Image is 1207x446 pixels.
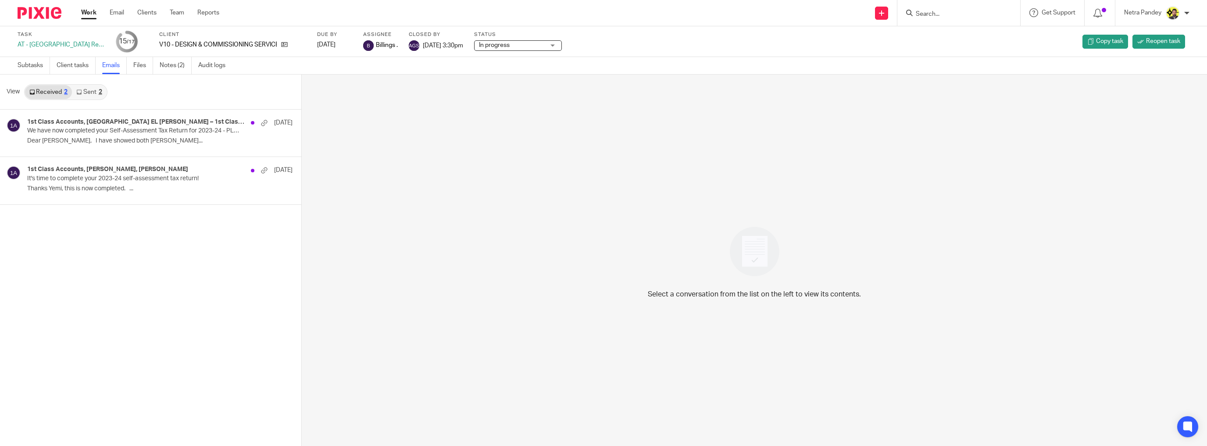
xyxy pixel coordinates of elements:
[7,166,21,180] img: svg%3E
[363,31,398,38] label: Assignee
[133,57,153,74] a: Files
[99,89,102,95] div: 2
[72,85,106,99] a: Sent2
[160,57,192,74] a: Notes (2)
[27,185,293,193] p: Thanks Yemi, this is now completed. ...
[102,57,127,74] a: Emails
[110,8,124,17] a: Email
[27,127,239,135] p: We have now completed your Self-Assessment Tax Return for 2023-24 - PLEASE CONFIRM!
[198,57,232,74] a: Audit logs
[1166,6,1180,20] img: Netra-New-Starbridge-Yellow.jpg
[724,221,785,282] img: image
[64,89,68,95] div: 2
[409,31,463,38] label: Closed by
[423,42,463,48] span: [DATE] 3:30pm
[317,31,352,38] label: Due by
[57,57,96,74] a: Client tasks
[1146,37,1180,46] span: Reopen task
[127,39,135,44] small: /17
[27,137,293,145] p: Dear [PERSON_NAME], I have showed both [PERSON_NAME]...
[648,289,861,300] p: Select a conversation from the list on the left to view its contents.
[81,8,96,17] a: Work
[317,40,352,49] div: [DATE]
[474,31,562,38] label: Status
[27,118,246,126] h4: 1st Class Accounts, [GEOGRAPHIC_DATA] EL [PERSON_NAME] – 1st Class Accounts, [PERSON_NAME]
[27,175,239,182] p: It's time to complete your 2023-24 self-assessment tax return!
[1096,37,1123,46] span: Copy task
[274,166,293,175] p: [DATE]
[18,40,105,49] div: AT - [GEOGRAPHIC_DATA] Return - PE [DATE]
[1124,8,1161,17] p: Netra Pandey
[119,36,135,46] div: 15
[27,166,188,173] h4: 1st Class Accounts, [PERSON_NAME], [PERSON_NAME]
[363,40,374,51] img: svg%3E
[18,7,61,19] img: Pixie
[18,57,50,74] a: Subtasks
[1042,10,1075,16] span: Get Support
[479,42,510,48] span: In progress
[7,118,21,132] img: svg%3E
[7,87,20,96] span: View
[1132,35,1185,49] a: Reopen task
[170,8,184,17] a: Team
[159,40,277,49] p: V10 - DESIGN & COMMISSIONING SERVICES LTD
[197,8,219,17] a: Reports
[409,40,419,51] img: svg%3E
[274,118,293,127] p: [DATE]
[137,8,157,17] a: Clients
[1082,35,1128,49] a: Copy task
[159,31,306,38] label: Client
[25,85,72,99] a: Received2
[915,11,994,18] input: Search
[376,41,398,50] span: Billings .
[18,31,105,38] label: Task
